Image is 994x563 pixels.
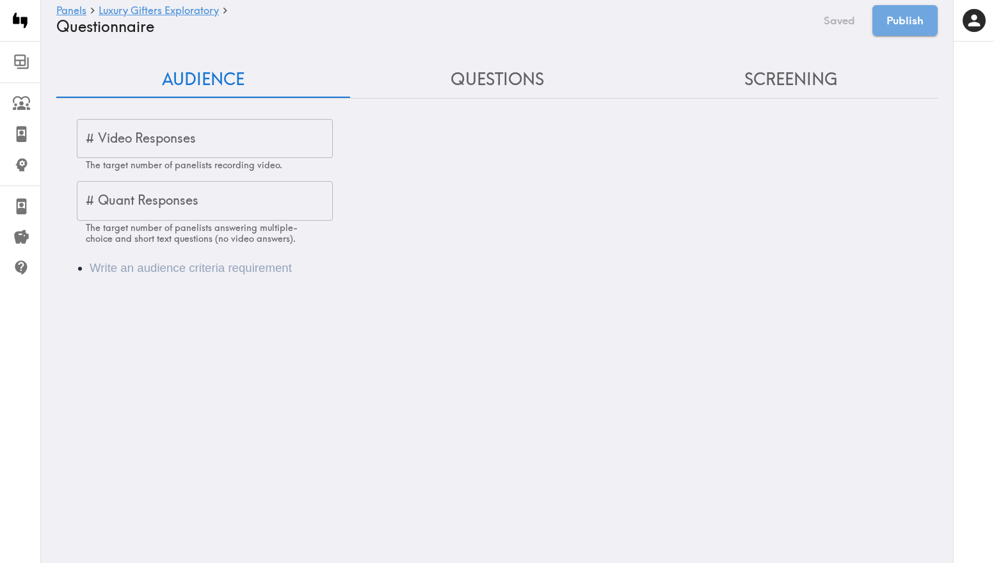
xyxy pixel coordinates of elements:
[644,61,938,98] button: Screening
[56,244,938,292] div: Audience
[350,61,644,98] button: Questions
[8,8,33,33] img: Instapanel
[86,222,298,244] span: The target number of panelists answering multiple-choice and short text questions (no video answe...
[56,61,938,98] div: Questionnaire Audience/Questions/Screening Tab Navigation
[56,61,350,98] button: Audience
[56,5,86,17] a: Panels
[872,5,938,36] button: Publish
[56,17,806,36] h4: Questionnaire
[99,5,219,17] a: Luxury Gifters Exploratory
[86,159,282,171] span: The target number of panelists recording video.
